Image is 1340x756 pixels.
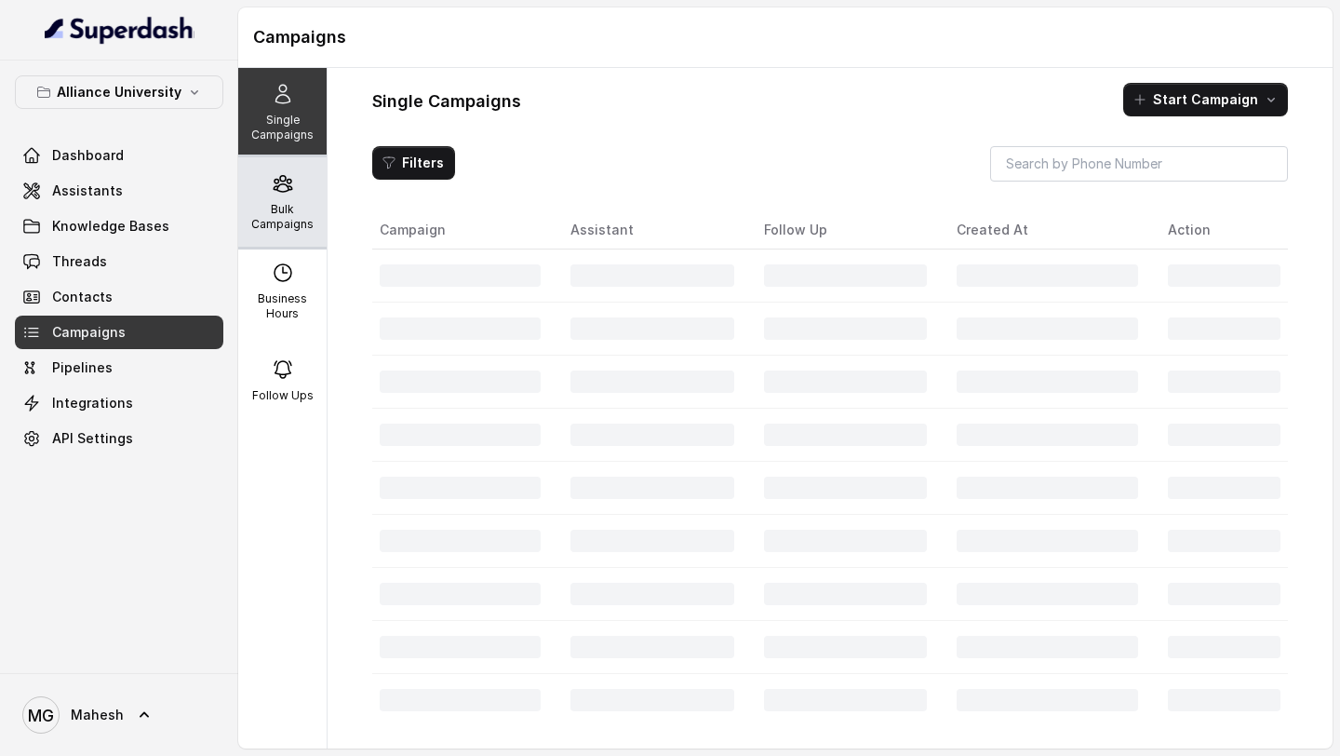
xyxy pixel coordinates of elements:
[52,358,113,377] span: Pipelines
[246,113,319,142] p: Single Campaigns
[15,386,223,420] a: Integrations
[52,323,126,342] span: Campaigns
[15,422,223,455] a: API Settings
[15,174,223,208] a: Assistants
[15,280,223,314] a: Contacts
[52,394,133,412] span: Integrations
[52,288,113,306] span: Contacts
[15,351,223,385] a: Pipelines
[252,388,314,403] p: Follow Ups
[15,75,223,109] button: Alliance University
[52,182,123,200] span: Assistants
[57,81,181,103] p: Alliance University
[1153,211,1288,250] th: Action
[372,87,521,116] h1: Single Campaigns
[15,689,223,741] a: Mahesh
[15,139,223,172] a: Dashboard
[52,217,169,236] span: Knowledge Bases
[253,22,1318,52] h1: Campaigns
[749,211,943,250] th: Follow Up
[15,245,223,278] a: Threads
[71,706,124,724] span: Mahesh
[52,252,107,271] span: Threads
[52,429,133,448] span: API Settings
[1123,83,1288,116] button: Start Campaign
[15,209,223,243] a: Knowledge Bases
[372,146,455,180] button: Filters
[990,146,1288,182] input: Search by Phone Number
[15,316,223,349] a: Campaigns
[372,211,556,250] th: Campaign
[45,15,194,45] img: light.svg
[28,706,54,725] text: MG
[556,211,749,250] th: Assistant
[246,291,319,321] p: Business Hours
[942,211,1152,250] th: Created At
[246,202,319,232] p: Bulk Campaigns
[52,146,124,165] span: Dashboard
